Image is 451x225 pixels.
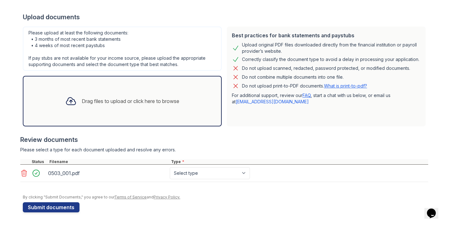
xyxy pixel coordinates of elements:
div: Best practices for bank statements and paystubs [232,32,421,39]
a: Terms of Service [114,195,147,199]
div: Review documents [20,135,428,144]
a: Privacy Policy. [154,195,180,199]
div: By clicking "Submit Documents," you agree to our and [23,195,428,200]
div: Filename [48,159,170,164]
div: 0503_001.pdf [48,168,167,178]
div: Do not upload scanned, redacted, password protected, or modified documents. [242,64,410,72]
a: What is print-to-pdf? [324,83,367,88]
a: [EMAIL_ADDRESS][DOMAIN_NAME] [236,99,309,104]
div: Type [170,159,428,164]
div: Please select a type for each document uploaded and resolve any errors. [20,147,428,153]
div: Please upload at least the following documents: • 3 months of most recent bank statements • 4 wee... [23,27,222,71]
a: FAQ [302,93,311,98]
div: Do not combine multiple documents into one file. [242,73,344,81]
div: Status [30,159,48,164]
div: Drag files to upload or click here to browse [82,97,179,105]
button: Submit documents [23,202,79,212]
p: For additional support, review our , start a chat with us below, or email us at [232,92,421,105]
div: Correctly classify the document type to avoid a delay in processing your application. [242,56,419,63]
div: Upload documents [23,13,428,21]
div: Upload original PDF files downloaded directly from the financial institution or payroll provider’... [242,42,421,54]
iframe: chat widget [424,200,445,219]
p: Do not upload print-to-PDF documents. [242,83,367,89]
